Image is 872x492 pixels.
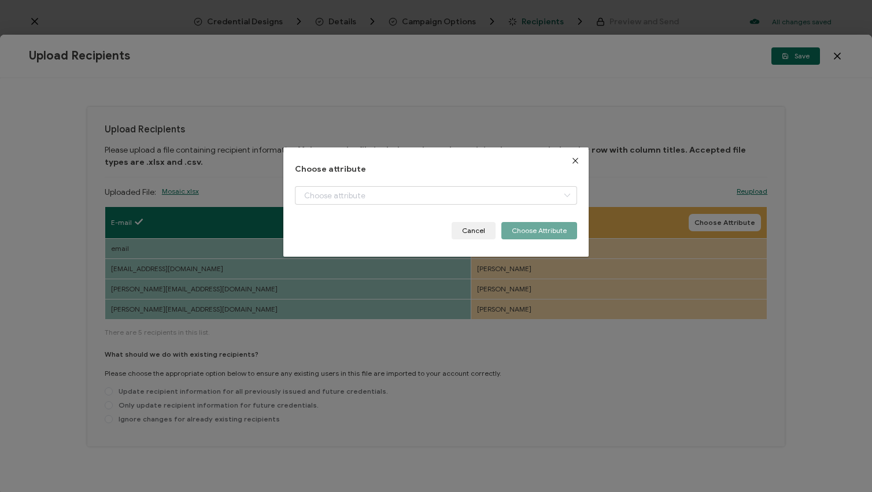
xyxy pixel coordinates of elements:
input: Choose attribute [295,186,577,205]
iframe: Chat Widget [814,436,872,492]
div: dialog [283,147,589,257]
button: Choose Attribute [501,222,577,239]
h1: Choose attribute [295,165,577,175]
button: Cancel [452,222,496,239]
button: Close [562,147,589,174]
